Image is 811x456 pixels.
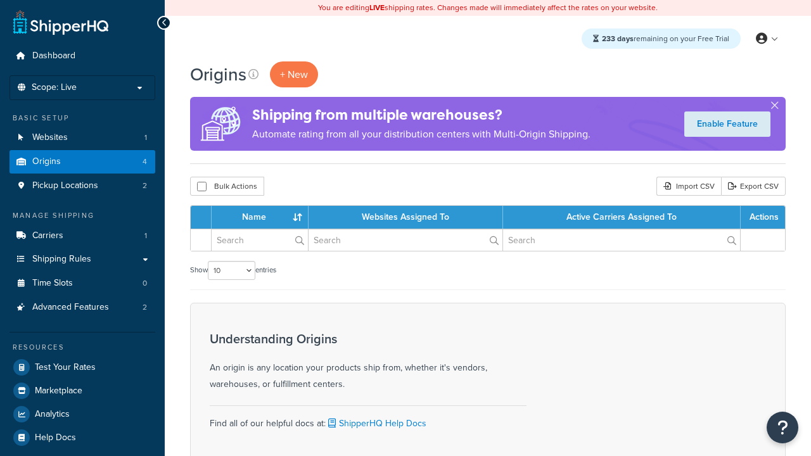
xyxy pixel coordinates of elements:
[32,156,61,167] span: Origins
[10,113,155,123] div: Basic Setup
[210,332,527,346] h3: Understanding Origins
[767,412,798,443] button: Open Resource Center
[32,278,73,289] span: Time Slots
[10,126,155,149] li: Websites
[10,296,155,319] li: Advanced Features
[13,9,108,35] a: ShipperHQ Home
[10,272,155,295] li: Time Slots
[10,224,155,248] li: Carriers
[190,97,252,151] img: ad-origins-multi-dfa493678c5a35abed25fd24b4b8a3fa3505936ce257c16c00bdefe2f3200be3.png
[503,229,740,251] input: Search
[32,180,98,191] span: Pickup Locations
[252,104,591,125] h4: Shipping from multiple warehouses?
[309,229,502,251] input: Search
[32,302,109,313] span: Advanced Features
[144,132,147,143] span: 1
[190,261,276,280] label: Show entries
[143,156,147,167] span: 4
[10,174,155,198] li: Pickup Locations
[656,177,721,196] div: Import CSV
[10,272,155,295] a: Time Slots 0
[190,62,246,87] h1: Origins
[721,177,786,196] a: Export CSV
[10,44,155,68] a: Dashboard
[280,67,308,82] span: + New
[35,362,96,373] span: Test Your Rates
[309,206,503,229] th: Websites Assigned To
[32,82,77,93] span: Scope: Live
[10,296,155,319] a: Advanced Features 2
[10,379,155,402] a: Marketplace
[10,150,155,174] li: Origins
[212,229,308,251] input: Search
[190,177,264,196] button: Bulk Actions
[602,33,634,44] strong: 233 days
[503,206,741,229] th: Active Carriers Assigned To
[270,61,318,87] a: + New
[10,426,155,449] a: Help Docs
[144,231,147,241] span: 1
[684,111,770,137] a: Enable Feature
[212,206,309,229] th: Name
[32,132,68,143] span: Websites
[143,180,147,191] span: 2
[143,278,147,289] span: 0
[741,206,785,229] th: Actions
[252,125,591,143] p: Automate rating from all your distribution centers with Multi-Origin Shipping.
[35,409,70,420] span: Analytics
[10,403,155,426] a: Analytics
[32,254,91,265] span: Shipping Rules
[210,332,527,393] div: An origin is any location your products ship from, whether it's vendors, warehouses, or fulfillme...
[32,51,75,61] span: Dashboard
[208,261,255,280] select: Showentries
[10,126,155,149] a: Websites 1
[35,386,82,396] span: Marketplace
[10,356,155,379] a: Test Your Rates
[10,174,155,198] a: Pickup Locations 2
[143,302,147,313] span: 2
[10,342,155,353] div: Resources
[210,405,527,432] div: Find all of our helpful docs at:
[35,433,76,443] span: Help Docs
[10,248,155,271] a: Shipping Rules
[582,28,741,49] div: remaining on your Free Trial
[10,210,155,221] div: Manage Shipping
[326,417,426,430] a: ShipperHQ Help Docs
[32,231,63,241] span: Carriers
[10,224,155,248] a: Carriers 1
[10,150,155,174] a: Origins 4
[369,2,385,13] b: LIVE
